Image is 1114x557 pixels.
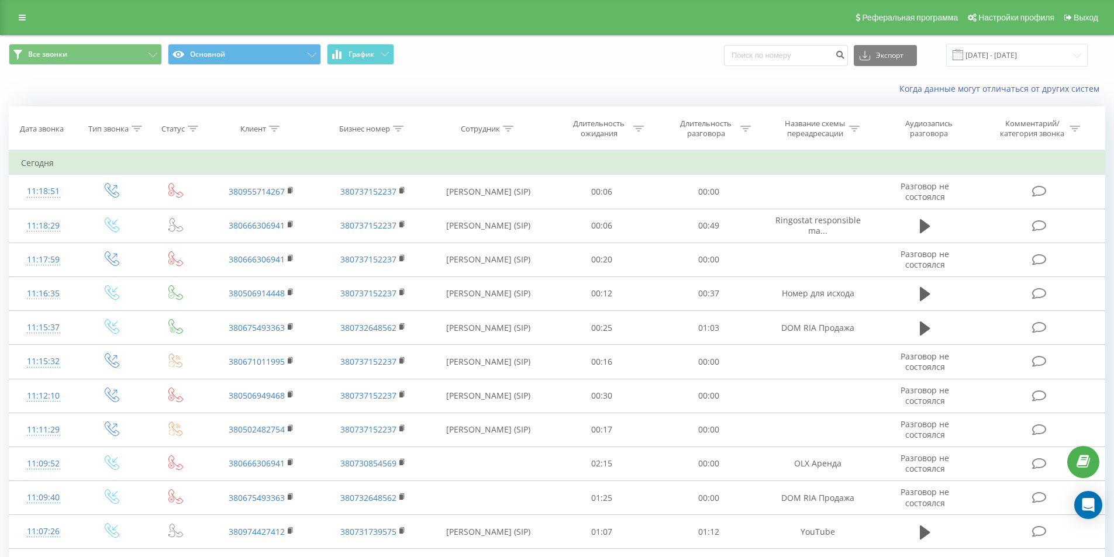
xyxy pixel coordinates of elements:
[340,424,396,435] a: 380737152237
[21,418,66,441] div: 11:11:29
[762,515,873,549] td: YouTube
[21,520,66,543] div: 11:07:26
[901,418,949,440] span: Разговор не состоялся
[229,458,285,469] a: 380666306941
[901,486,949,508] span: Разговор не состоялся
[784,119,846,139] div: Название схемы переадресации
[656,379,763,413] td: 00:00
[21,215,66,237] div: 11:18:29
[901,385,949,406] span: Разговор не состоялся
[675,119,737,139] div: Длительность разговора
[724,45,848,66] input: Поиск по номеру
[21,486,66,509] div: 11:09:40
[901,452,949,474] span: Разговор не состоялся
[21,248,66,271] div: 11:17:59
[901,181,949,202] span: Разговор не состоялся
[656,276,763,310] td: 00:37
[21,180,66,203] div: 11:18:51
[998,119,1067,139] div: Комментарий/категория звонка
[762,481,873,515] td: DOM RIA Продажа
[340,356,396,367] a: 380737152237
[229,356,285,367] a: 380671011995
[20,124,64,134] div: Дата звонка
[340,254,396,265] a: 380737152237
[21,316,66,339] div: 11:15:37
[429,243,549,276] td: [PERSON_NAME] (SIP)
[549,175,656,209] td: 00:06
[549,209,656,243] td: 00:06
[229,254,285,265] a: 380666306941
[549,447,656,480] td: 02:15
[549,311,656,345] td: 00:25
[656,175,763,209] td: 00:00
[339,124,390,134] div: Бизнес номер
[656,345,763,379] td: 00:00
[229,220,285,231] a: 380666306941
[549,345,656,379] td: 00:16
[656,209,763,243] td: 00:49
[88,124,129,134] div: Тип звонка
[762,276,873,310] td: Номер для исхода
[168,44,321,65] button: Основной
[340,390,396,401] a: 380737152237
[21,350,66,373] div: 11:15:32
[429,276,549,310] td: [PERSON_NAME] (SIP)
[340,458,396,469] a: 380730854569
[340,322,396,333] a: 380732648562
[327,44,394,65] button: График
[28,50,67,59] span: Все звонки
[229,288,285,299] a: 380506914448
[21,452,66,475] div: 11:09:52
[901,248,949,270] span: Разговор не состоялся
[568,119,630,139] div: Длительность ожидания
[762,311,873,345] td: DOM RIA Продажа
[161,124,185,134] div: Статус
[429,311,549,345] td: [PERSON_NAME] (SIP)
[9,44,162,65] button: Все звонки
[656,447,763,480] td: 00:00
[229,526,285,537] a: 380974427412
[340,526,396,537] a: 380731739575
[21,385,66,407] div: 11:12:10
[429,413,549,447] td: [PERSON_NAME] (SIP)
[429,209,549,243] td: [PERSON_NAME] (SIP)
[978,13,1054,22] span: Настройки профиля
[340,288,396,299] a: 380737152237
[549,276,656,310] td: 00:12
[229,186,285,197] a: 380955714267
[429,175,549,209] td: [PERSON_NAME] (SIP)
[656,481,763,515] td: 00:00
[340,492,396,503] a: 380732648562
[549,243,656,276] td: 00:20
[229,424,285,435] a: 380502482754
[656,311,763,345] td: 01:03
[429,345,549,379] td: [PERSON_NAME] (SIP)
[891,119,967,139] div: Аудиозапись разговора
[229,492,285,503] a: 380675493363
[349,50,374,58] span: График
[854,45,917,66] button: Экспорт
[340,220,396,231] a: 380737152237
[461,124,500,134] div: Сотрудник
[340,186,396,197] a: 380737152237
[240,124,266,134] div: Клиент
[1074,491,1102,519] div: Open Intercom Messenger
[656,515,763,549] td: 01:12
[901,351,949,372] span: Разговор не состоялся
[549,481,656,515] td: 01:25
[229,322,285,333] a: 380675493363
[429,515,549,549] td: [PERSON_NAME] (SIP)
[899,83,1105,94] a: Когда данные могут отличаться от других систем
[762,447,873,480] td: OLX Аренда
[775,215,861,236] span: Ringostat responsible ma...
[549,413,656,447] td: 00:17
[549,379,656,413] td: 00:30
[9,151,1105,175] td: Сегодня
[429,379,549,413] td: [PERSON_NAME] (SIP)
[1074,13,1098,22] span: Выход
[21,282,66,305] div: 11:16:35
[656,243,763,276] td: 00:00
[549,515,656,549] td: 01:07
[862,13,958,22] span: Реферальная программа
[229,390,285,401] a: 380506949468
